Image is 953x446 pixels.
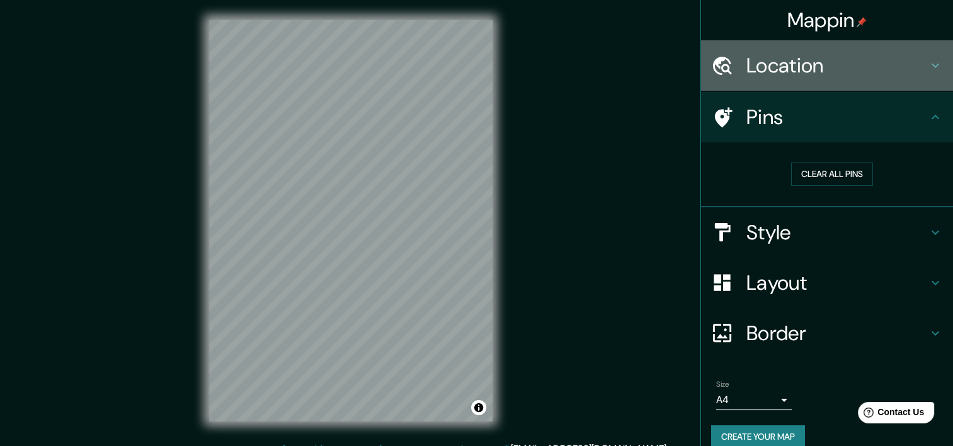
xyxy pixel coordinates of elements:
h4: Location [746,53,928,78]
h4: Layout [746,270,928,295]
div: Border [701,308,953,358]
img: pin-icon.png [857,17,867,27]
iframe: Help widget launcher [841,397,939,432]
div: Location [701,40,953,91]
label: Size [716,379,729,389]
h4: Mappin [787,8,867,33]
h4: Style [746,220,928,245]
div: Pins [701,92,953,142]
div: A4 [716,390,792,410]
h4: Pins [746,105,928,130]
div: Layout [701,258,953,308]
button: Clear all pins [791,163,873,186]
button: Toggle attribution [471,400,486,415]
div: Style [701,207,953,258]
canvas: Map [209,20,493,421]
h4: Border [746,321,928,346]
